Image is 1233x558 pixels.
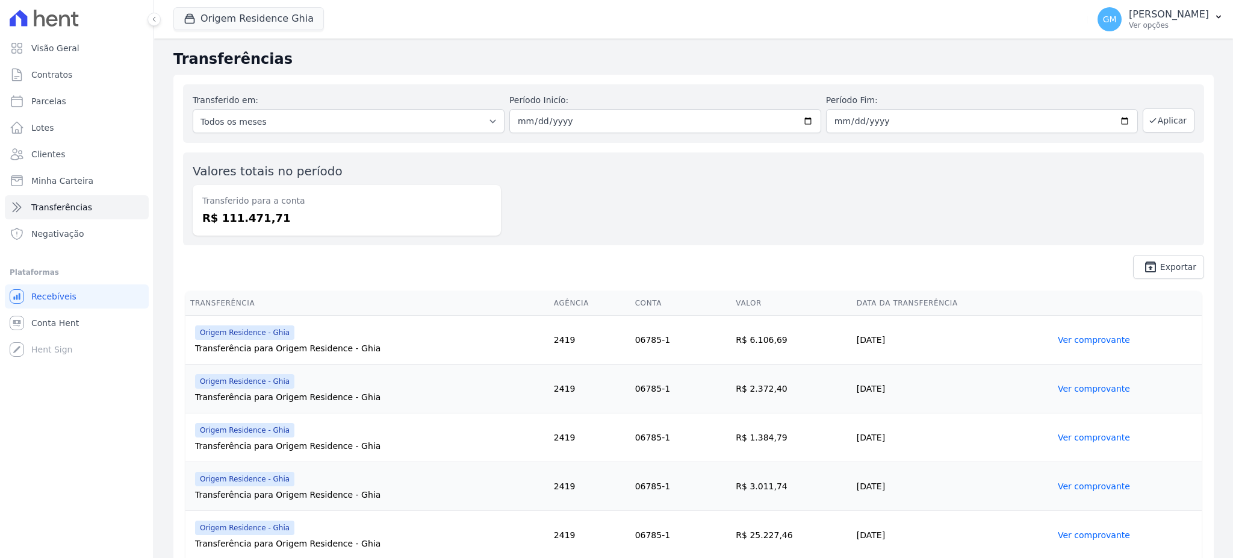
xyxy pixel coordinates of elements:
td: 2419 [549,316,630,365]
label: Período Inicío: [509,94,821,107]
td: [DATE] [852,316,1053,365]
span: Contratos [31,69,72,81]
span: Origem Residence - Ghia [195,521,294,535]
span: Transferências [31,201,92,213]
label: Período Fim: [826,94,1138,107]
a: Ver comprovante [1058,433,1130,442]
span: Origem Residence - Ghia [195,374,294,389]
h2: Transferências [173,48,1214,70]
a: Ver comprovante [1058,530,1130,540]
td: 06785-1 [630,462,731,511]
p: Ver opções [1129,20,1209,30]
label: Transferido em: [193,95,258,105]
th: Agência [549,291,630,316]
a: Ver comprovante [1058,335,1130,345]
th: Conta [630,291,731,316]
a: Contratos [5,63,149,87]
a: Recebíveis [5,284,149,309]
td: 2419 [549,413,630,462]
td: R$ 3.011,74 [731,462,851,511]
td: 06785-1 [630,365,731,413]
th: Transferência [185,291,549,316]
a: Ver comprovante [1058,384,1130,393]
a: Ver comprovante [1058,481,1130,491]
button: Aplicar [1143,108,1194,133]
span: Negativação [31,228,84,240]
td: [DATE] [852,365,1053,413]
span: Recebíveis [31,290,76,303]
span: GM [1103,15,1117,24]
button: Origem Residence Ghia [173,7,324,30]
div: Plataformas [10,265,144,280]
td: [DATE] [852,462,1053,511]
td: 2419 [549,462,630,511]
td: [DATE] [852,413,1053,462]
a: Lotes [5,116,149,140]
span: Origem Residence - Ghia [195,423,294,437]
div: Transferência para Origem Residence - Ghia [195,489,544,501]
th: Data da Transferência [852,291,1053,316]
button: GM [PERSON_NAME] Ver opções [1088,2,1233,36]
p: [PERSON_NAME] [1129,8,1209,20]
th: Valor [731,291,851,316]
a: unarchive Exportar [1133,255,1204,279]
td: 06785-1 [630,413,731,462]
td: R$ 6.106,69 [731,316,851,365]
dt: Transferido para a conta [202,195,491,207]
div: Transferência para Origem Residence - Ghia [195,391,544,403]
td: 2419 [549,365,630,413]
a: Conta Hent [5,311,149,335]
i: unarchive [1143,260,1158,274]
td: R$ 2.372,40 [731,365,851,413]
a: Parcelas [5,89,149,113]
span: Exportar [1160,263,1196,271]
a: Clientes [5,142,149,166]
span: Visão Geral [31,42,79,54]
div: Transferência para Origem Residence - Ghia [195,538,544,550]
span: Parcelas [31,95,66,107]
td: 06785-1 [630,316,731,365]
span: Lotes [31,122,54,134]
a: Transferências [5,195,149,219]
a: Negativação [5,222,149,246]
a: Minha Carteira [5,169,149,193]
span: Origem Residence - Ghia [195,325,294,340]
a: Visão Geral [5,36,149,60]
dd: R$ 111.471,71 [202,210,491,226]
label: Valores totais no período [193,164,343,178]
div: Transferência para Origem Residence - Ghia [195,440,544,452]
span: Conta Hent [31,317,79,329]
span: Minha Carteira [31,175,93,187]
td: R$ 1.384,79 [731,413,851,462]
div: Transferência para Origem Residence - Ghia [195,342,544,354]
span: Clientes [31,148,65,160]
span: Origem Residence - Ghia [195,472,294,486]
